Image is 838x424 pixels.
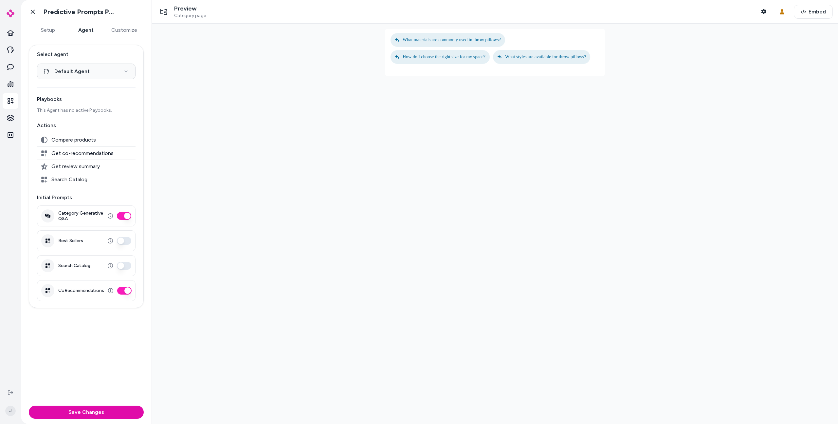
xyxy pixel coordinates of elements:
[174,5,206,12] p: Preview
[29,24,67,37] button: Setup
[43,8,117,16] h1: Predictive Prompts PLP
[174,13,206,19] span: Category page
[7,10,14,17] img: alby Logo
[37,194,136,202] p: Initial Prompts
[794,5,833,19] button: Embed
[58,288,104,294] label: CoRecommendations
[51,163,100,170] span: Get review summary
[37,95,136,103] p: Playbooks
[105,24,144,37] button: Customize
[37,107,136,114] p: This Agent has no active Playbooks.
[5,406,16,416] span: J
[29,406,144,419] button: Save Changes
[37,122,136,129] p: Actions
[37,50,136,58] label: Select agent
[67,24,105,37] button: Agent
[809,8,826,16] span: Embed
[4,400,17,421] button: J
[51,176,87,183] span: Search Catalog
[51,150,114,157] span: Get co-recommendations
[58,263,90,269] label: Search Catalog
[58,210,104,222] label: Category Generative Q&A
[58,238,83,244] label: Best Sellers
[51,137,96,143] span: Compare products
